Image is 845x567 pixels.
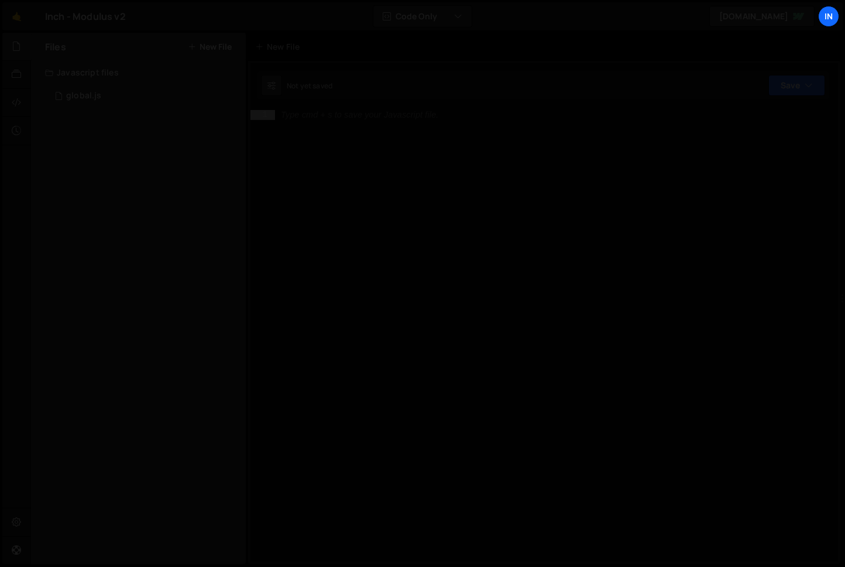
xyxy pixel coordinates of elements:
[818,6,839,27] a: In
[768,75,825,96] button: Save
[255,41,304,53] div: New File
[709,6,815,27] a: [DOMAIN_NAME]
[287,81,332,91] div: Not yet saved
[373,6,472,27] button: Code Only
[2,2,31,30] a: 🤙
[66,91,101,101] div: global.js
[31,61,246,84] div: Javascript files
[45,84,246,108] : 12446/30150.js
[45,9,126,23] div: Inch - Modulus v2
[250,110,275,120] div: 1
[281,111,438,119] div: Type cmd + s to save your Javascript file.
[188,42,232,51] button: New File
[45,40,66,53] h2: Files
